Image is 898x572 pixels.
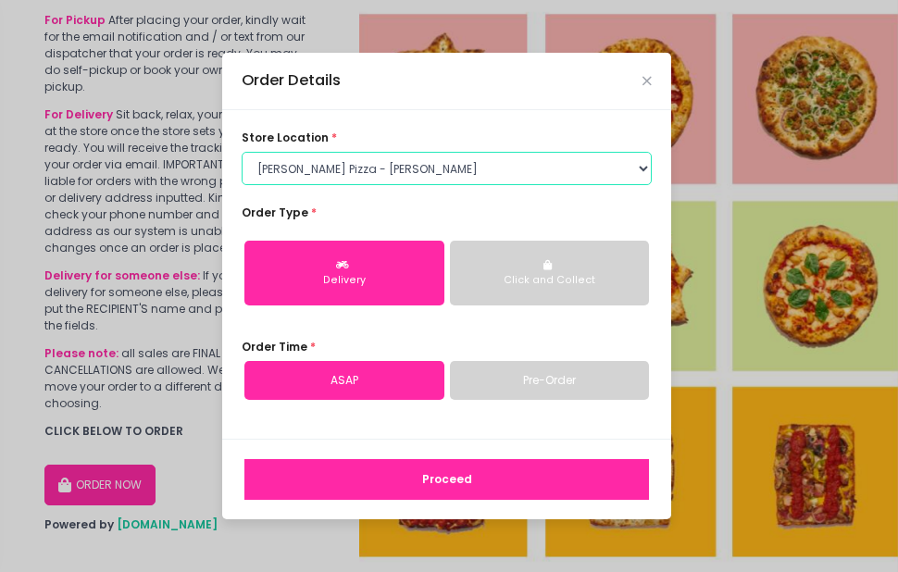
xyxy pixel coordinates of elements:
[244,241,444,305] button: Delivery
[244,361,444,400] a: ASAP
[450,241,650,305] button: Click and Collect
[450,361,650,400] a: Pre-Order
[242,69,341,92] div: Order Details
[242,130,329,145] span: store location
[242,339,307,354] span: Order Time
[244,459,649,500] button: Proceed
[242,205,308,220] span: Order Type
[642,77,652,86] button: Close
[256,273,432,288] div: Delivery
[462,273,638,288] div: Click and Collect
